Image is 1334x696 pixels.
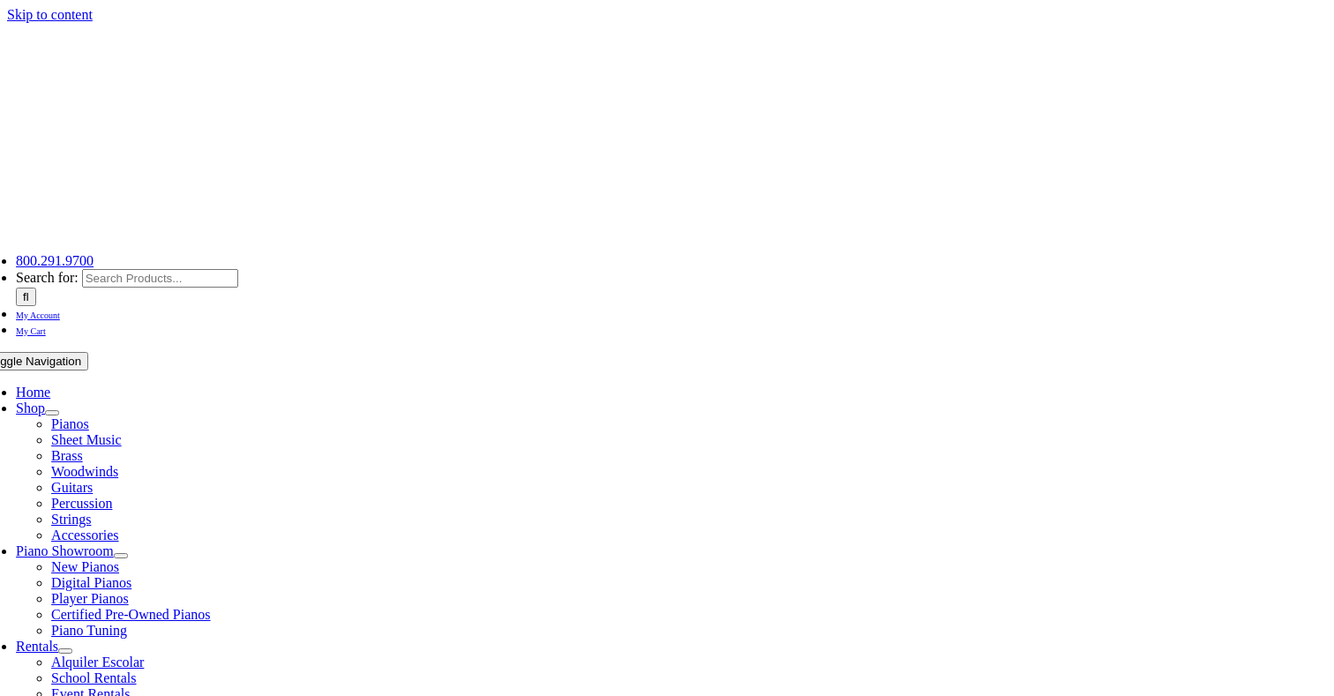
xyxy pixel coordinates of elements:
[45,410,59,415] button: Open submenu of Shop
[51,496,112,511] a: Percussion
[16,270,79,285] span: Search for:
[51,607,210,622] a: Certified Pre-Owned Pianos
[51,512,91,527] a: Strings
[51,575,131,590] a: Digital Pianos
[51,448,83,463] a: Brass
[82,269,238,288] input: Search Products...
[16,311,60,320] span: My Account
[16,543,114,558] a: Piano Showroom
[51,416,89,431] a: Pianos
[16,400,45,415] a: Shop
[51,464,118,479] a: Woodwinds
[16,326,46,336] span: My Cart
[58,648,72,654] button: Open submenu of Rentals
[16,253,94,268] a: 800.291.9700
[51,480,93,495] a: Guitars
[51,432,122,447] a: Sheet Music
[51,528,118,543] a: Accessories
[51,670,136,685] a: School Rentals
[7,7,93,22] a: Skip to content
[51,623,127,638] a: Piano Tuning
[51,591,129,606] a: Player Pianos
[16,385,50,400] a: Home
[16,322,46,337] a: My Cart
[16,639,58,654] a: Rentals
[51,655,144,670] a: Alquiler Escolar
[51,559,119,574] a: New Pianos
[16,306,60,321] a: My Account
[16,288,36,306] input: Search
[114,553,128,558] button: Open submenu of Piano Showroom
